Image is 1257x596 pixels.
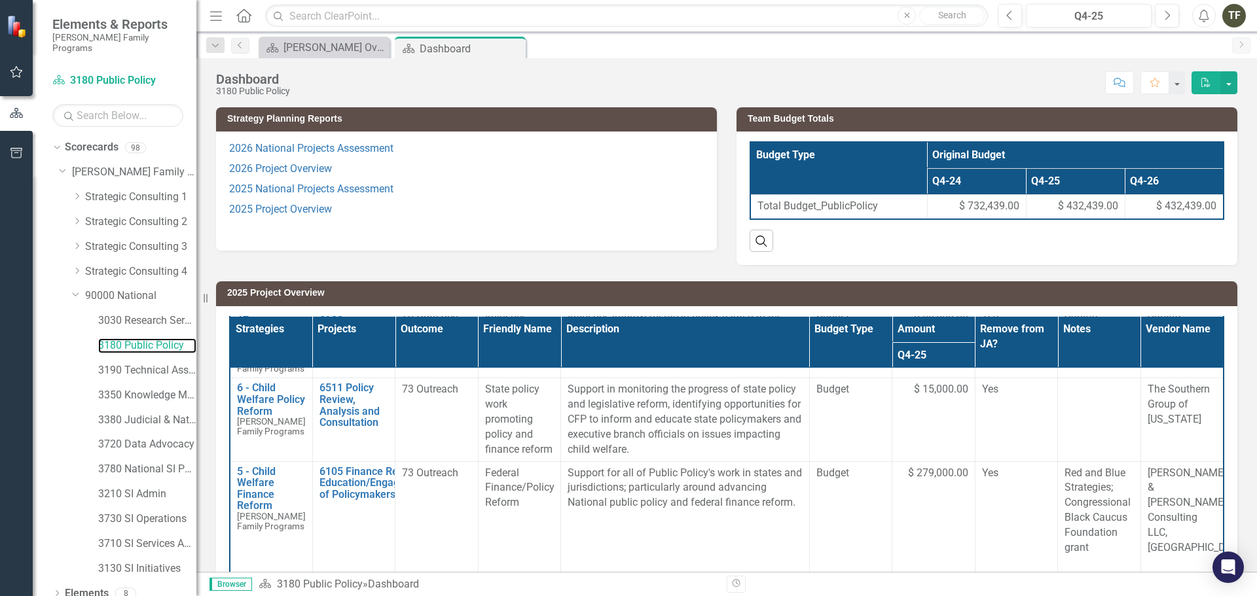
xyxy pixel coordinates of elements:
div: 98 [125,142,146,153]
input: Search ClearPoint... [265,5,988,27]
span: Yes [982,383,998,395]
a: 5 - Child Welfare Finance Reform [237,466,306,512]
img: ClearPoint Strategy [7,15,29,38]
span: 73 Outreach [402,466,458,479]
h3: Strategy Planning Reports [227,114,710,124]
span: State policy work promoting policy and finance reform [485,383,553,455]
span: $ 279,000.00 [908,466,968,481]
a: 2026 Project Overview [229,162,332,175]
button: TF [1222,4,1246,27]
span: [PERSON_NAME] Family Programs [237,416,306,436]
a: 2026 National Projects Assessment [229,142,393,154]
span: Search [938,10,966,20]
div: Dashboard [216,72,290,86]
a: Scorecards [65,140,118,155]
a: 6 - Child Welfare Policy Reform [237,382,306,417]
a: 3210 SI Admin [98,487,196,502]
span: Browser [209,578,252,591]
input: Search Below... [52,104,183,127]
span: Federal Finance/Policy Reform [485,466,555,509]
a: 3730 SI Operations [98,512,196,527]
a: 3130 SI Initiatives [98,561,196,576]
span: [PERSON_NAME] Family Programs [237,511,306,531]
a: Strategic Consulting 1 [85,190,196,205]
a: 6105 Finance Reform Education/Engagement of Policymakers [319,466,429,500]
div: [PERSON_NAME] Overview [283,39,386,56]
button: Q4-25 [1026,4,1152,27]
p: Red and Blue Strategies; Congressional Black Caucus Foundation grant [1065,466,1133,558]
a: 3180 Public Policy [52,73,183,88]
a: 3710 SI Services Admin [98,536,196,552]
a: 6511 Policy Review, Analysis and Consultation [319,382,388,428]
span: $ 432,439.00 [1156,199,1216,214]
h3: Team Budget Totals [748,114,1231,124]
h3: 2025 Project Overview [227,288,1231,298]
a: 3180 Public Policy [98,338,196,353]
a: 3780 National SI Partnerships [98,462,196,477]
p: Support for all of Public Policy's work in states and jurisdictions; particularly around advancin... [568,466,803,511]
span: Total Budget_PublicPolicy [757,199,920,214]
span: $ 732,439.00 [959,199,1019,214]
a: 3380 Judicial & National Engage [98,413,196,428]
span: $ 15,000.00 [914,382,968,397]
span: 73 Outreach [402,383,458,395]
a: 3030 Research Services [98,313,196,328]
a: 2025 Project Overview [229,203,332,215]
div: Dashboard [368,578,419,590]
a: [PERSON_NAME] Family Programs [72,165,196,180]
span: Budget [816,466,885,481]
div: 3180 Public Policy [216,86,290,96]
a: 3190 Technical Assistance Unit [98,363,196,378]
a: Strategic Consulting 4 [85,264,196,279]
span: [PERSON_NAME] & [PERSON_NAME] Consulting LLC, [GEOGRAPHIC_DATA] [1148,466,1247,553]
a: 3720 Data Advocacy [98,437,196,452]
p: Support in monitoring the progress of state policy and legislative reform, identifying opportunit... [568,382,803,457]
span: Budget [816,382,885,397]
span: Elements & Reports [52,16,183,32]
a: Strategic Consulting 3 [85,239,196,254]
a: 90000 National [85,289,196,304]
button: Search [919,7,985,25]
span: Yes [982,466,998,479]
a: 3350 Knowledge Management [98,388,196,403]
a: 2025 National Projects Assessment [229,183,393,195]
small: [PERSON_NAME] Family Programs [52,32,183,54]
div: » [259,577,717,592]
span: $ 432,439.00 [1058,199,1118,214]
div: Dashboard [420,41,522,57]
div: Open Intercom Messenger [1212,552,1244,583]
div: Q4-25 [1030,9,1147,24]
span: The Southern Group of [US_STATE] [1148,383,1210,425]
a: 3180 Public Policy [277,578,363,590]
a: [PERSON_NAME] Overview [262,39,386,56]
a: Strategic Consulting 2 [85,215,196,230]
